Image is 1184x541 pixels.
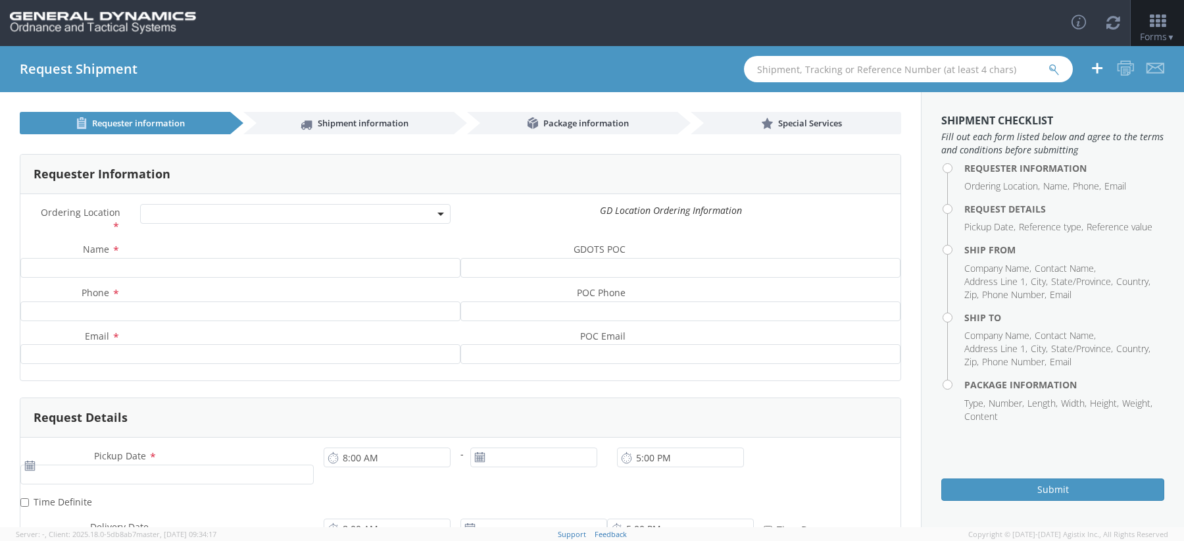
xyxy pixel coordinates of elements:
h4: Ship To [964,313,1164,322]
label: Time Definite [764,521,818,536]
a: Shipment information [243,112,454,134]
li: Email [1050,355,1072,369]
span: Email [85,330,109,342]
li: Phone Number [982,288,1047,301]
li: Length [1027,397,1058,410]
li: Email [1104,180,1126,193]
li: City [1031,342,1048,355]
li: Contact Name [1035,262,1096,275]
li: Address Line 1 [964,275,1027,288]
input: Time Definite [20,498,29,507]
li: Country [1116,342,1150,355]
span: Name [83,243,109,255]
span: POC Email [580,330,626,345]
label: Time Definite [20,494,95,509]
span: Special Services [778,117,842,129]
li: Email [1050,288,1072,301]
span: Shipment information [318,117,408,129]
h4: Requester Information [964,163,1164,173]
span: Ordering Location [41,206,120,219]
li: Address Line 1 [964,342,1027,355]
span: Client: 2025.18.0-5db8ab7 [49,529,216,539]
li: Phone Number [982,355,1047,369]
li: State/Province [1051,275,1113,288]
li: Content [964,410,998,423]
span: Phone [82,286,109,299]
li: Width [1061,397,1087,410]
li: Zip [964,288,979,301]
span: Forms [1140,30,1175,43]
a: Package information [467,112,678,134]
span: Package information [543,117,629,129]
li: State/Province [1051,342,1113,355]
li: Name [1043,180,1070,193]
span: Requester information [92,117,185,129]
h4: Request Details [964,204,1164,214]
li: Weight [1122,397,1152,410]
li: Type [964,397,985,410]
li: Reference value [1087,220,1152,234]
span: Server: - [16,529,47,539]
span: Fill out each form listed below and agree to the terms and conditions before submitting [941,130,1164,157]
span: Copyright © [DATE]-[DATE] Agistix Inc., All Rights Reserved [968,529,1168,540]
img: gd-ots-0c3321f2eb4c994f95cb.png [10,12,196,34]
li: Contact Name [1035,329,1096,342]
span: ▼ [1167,32,1175,43]
li: City [1031,275,1048,288]
h3: Request Details [34,411,128,425]
i: GD Location Ordering Information [600,204,742,217]
span: , [45,529,47,539]
li: Ordering Location [964,180,1040,193]
a: Support [558,529,586,539]
input: Shipment, Tracking or Reference Number (at least 4 chars) [744,56,1073,82]
button: Submit [941,478,1164,501]
input: Time Definite [764,526,772,534]
h4: Request Shipment [20,62,137,76]
span: POC Phone [577,286,626,301]
li: Zip [964,355,979,369]
li: Height [1090,397,1119,410]
a: Special Services [691,112,901,134]
li: Country [1116,275,1150,288]
li: Number [989,397,1024,410]
span: master, [DATE] 09:34:17 [136,529,216,539]
a: Feedback [595,529,627,539]
a: Requester information [20,112,230,134]
span: GDOTS POC [574,243,626,258]
li: Pickup Date [964,220,1016,234]
h3: Shipment Checklist [941,115,1164,127]
li: Phone [1073,180,1101,193]
li: Company Name [964,329,1031,342]
h4: Package Information [964,380,1164,390]
li: Reference type [1019,220,1083,234]
li: Company Name [964,262,1031,275]
h3: Requester Information [34,168,170,181]
h4: Ship From [964,245,1164,255]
